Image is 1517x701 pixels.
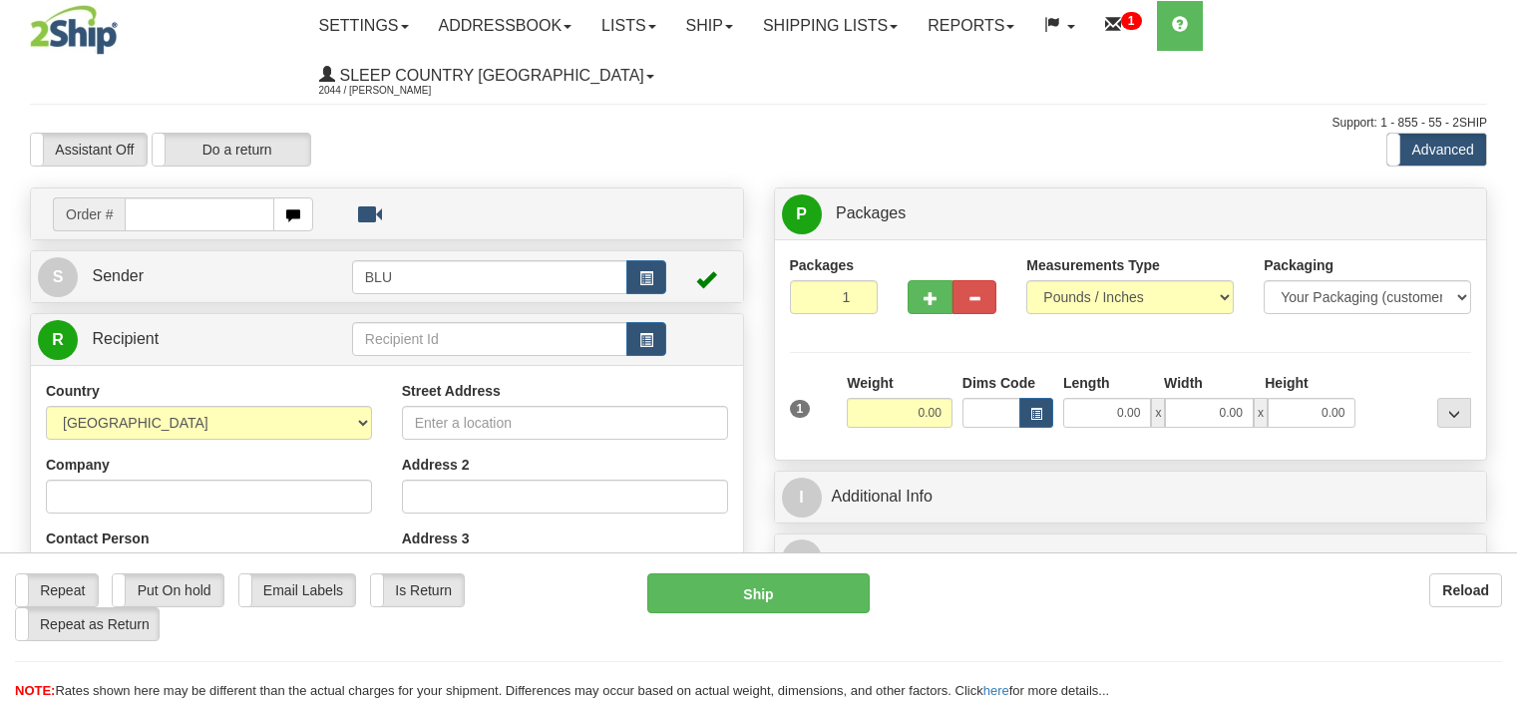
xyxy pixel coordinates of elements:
span: 1 [790,400,811,418]
a: S Sender [38,256,352,297]
a: Lists [586,1,670,51]
a: Settings [304,1,424,51]
b: Reload [1442,582,1489,598]
span: NOTE: [15,683,55,698]
label: Height [1265,373,1309,393]
span: I [782,478,822,518]
span: x [1151,398,1165,428]
a: R Recipient [38,319,317,360]
label: Contact Person [46,528,149,548]
a: Addressbook [424,1,587,51]
label: Is Return [371,574,464,606]
span: $ [782,539,822,579]
a: $Rates [782,539,1480,580]
label: Assistant Off [31,134,147,166]
a: P Packages [782,193,1480,234]
label: Length [1063,373,1110,393]
span: Sender [92,267,144,284]
span: Order # [53,197,125,231]
a: Shipping lists [748,1,913,51]
span: x [1254,398,1268,428]
label: Repeat as Return [16,608,159,640]
span: R [38,320,78,360]
label: Do a return [153,134,310,166]
label: Packages [790,255,855,275]
label: Put On hold [113,574,222,606]
label: Width [1164,373,1203,393]
label: Packaging [1264,255,1333,275]
label: Address 3 [402,528,470,548]
iframe: chat widget [1471,248,1515,452]
div: Support: 1 - 855 - 55 - 2SHIP [30,115,1487,132]
label: Weight [847,373,893,393]
a: Ship [671,1,748,51]
a: IAdditional Info [782,477,1480,518]
input: Sender Id [352,260,627,294]
label: Street Address [402,381,501,401]
span: S [38,257,78,297]
a: Sleep Country [GEOGRAPHIC_DATA] 2044 / [PERSON_NAME] [304,51,669,101]
span: Packages [836,204,906,221]
a: Reports [913,1,1029,51]
sup: 1 [1121,12,1142,30]
button: Ship [647,573,871,613]
input: Enter a location [402,406,728,440]
div: ... [1437,398,1471,428]
button: Reload [1429,573,1502,607]
a: 1 [1090,1,1157,51]
label: Company [46,455,110,475]
input: Recipient Id [352,322,627,356]
span: 2044 / [PERSON_NAME] [319,81,469,101]
label: Measurements Type [1026,255,1160,275]
label: Advanced [1387,134,1486,166]
label: Repeat [16,574,98,606]
span: P [782,194,822,234]
label: Email Labels [239,574,356,606]
span: Sleep Country [GEOGRAPHIC_DATA] [335,67,644,84]
label: Address 2 [402,455,470,475]
span: Recipient [92,330,159,347]
label: Dims Code [962,373,1035,393]
label: Country [46,381,100,401]
a: here [983,683,1009,698]
img: logo2044.jpg [30,5,118,55]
